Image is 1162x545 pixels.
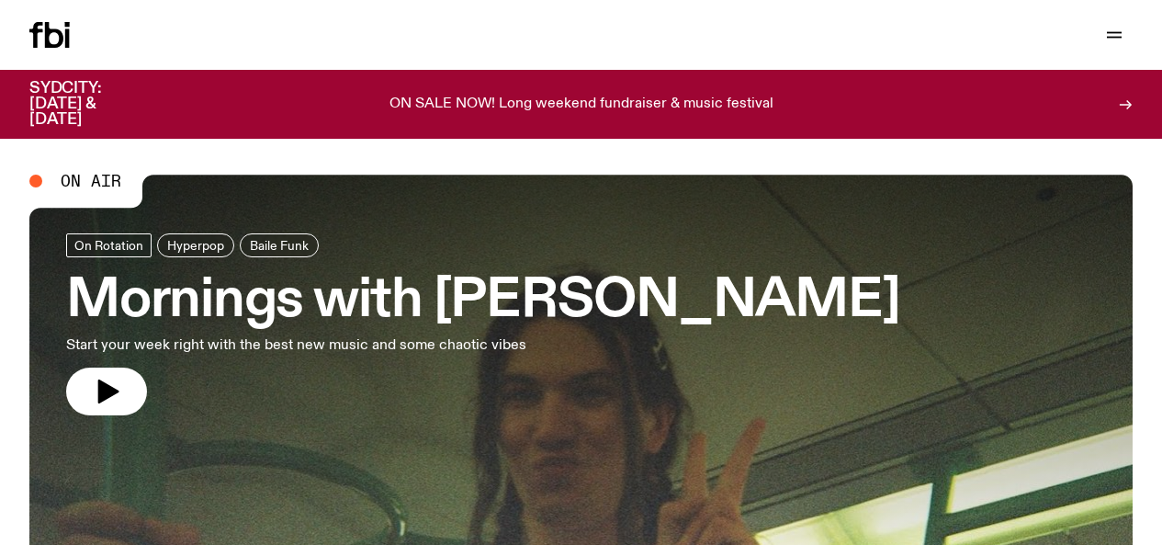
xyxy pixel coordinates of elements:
a: Hyperpop [157,233,234,257]
span: On Air [61,173,121,189]
a: Mornings with [PERSON_NAME]Start your week right with the best new music and some chaotic vibes [66,233,900,415]
h3: Mornings with [PERSON_NAME] [66,276,900,327]
span: On Rotation [74,239,143,253]
a: Baile Funk [240,233,319,257]
span: Baile Funk [250,239,309,253]
span: Hyperpop [167,239,224,253]
a: On Rotation [66,233,152,257]
p: Start your week right with the best new music and some chaotic vibes [66,335,536,357]
p: ON SALE NOW! Long weekend fundraiser & music festival [389,97,773,113]
h3: SYDCITY: [DATE] & [DATE] [29,81,147,128]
